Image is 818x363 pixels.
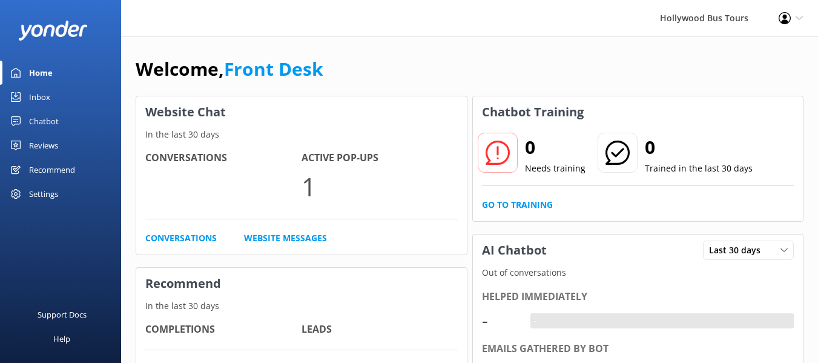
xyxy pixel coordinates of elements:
[302,150,458,166] h4: Active Pop-ups
[136,268,467,299] h3: Recommend
[244,231,327,245] a: Website Messages
[136,55,323,84] h1: Welcome,
[482,306,518,335] div: -
[29,109,59,133] div: Chatbot
[302,322,458,338] h4: Leads
[136,128,467,141] p: In the last 30 days
[29,158,75,182] div: Recommend
[302,166,458,207] p: 1
[38,302,87,327] div: Support Docs
[29,85,50,109] div: Inbox
[136,96,467,128] h3: Website Chat
[29,133,58,158] div: Reviews
[145,150,302,166] h4: Conversations
[53,327,70,351] div: Help
[145,322,302,338] h4: Completions
[530,313,539,329] div: -
[482,341,794,357] div: Emails gathered by bot
[29,182,58,206] div: Settings
[224,56,323,81] a: Front Desk
[709,244,768,257] span: Last 30 days
[645,162,753,175] p: Trained in the last 30 days
[18,21,88,41] img: yonder-white-logo.png
[145,231,217,245] a: Conversations
[525,133,585,162] h2: 0
[645,133,753,162] h2: 0
[29,61,53,85] div: Home
[482,289,794,305] div: Helped immediately
[473,266,803,279] p: Out of conversations
[525,162,585,175] p: Needs training
[136,299,467,313] p: In the last 30 days
[482,198,553,211] a: Go to Training
[473,96,593,128] h3: Chatbot Training
[473,235,556,266] h3: AI Chatbot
